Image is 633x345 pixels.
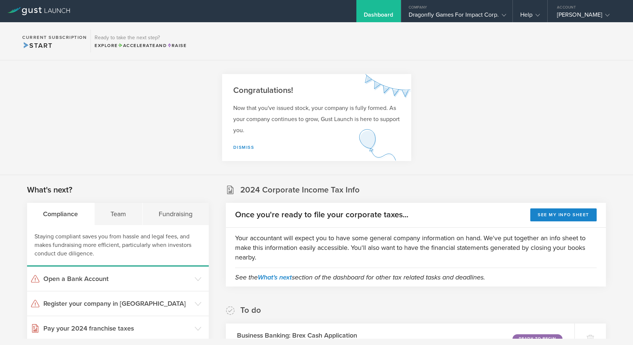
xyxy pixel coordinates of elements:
[22,41,52,50] span: Start
[95,35,187,40] h3: Ready to take the next step?
[240,185,360,195] h2: 2024 Corporate Income Tax Info
[237,331,357,340] h3: Business Banking: Brex Cash Application
[235,273,485,281] em: See the section of the dashboard for other tax related tasks and deadlines.
[409,11,505,22] div: Dragonfly Games For Impact Corp.
[167,43,187,48] span: Raise
[95,42,187,49] div: Explore
[235,233,597,262] p: Your accountant will expect you to have some general company information on hand. We've put toget...
[235,210,408,220] h2: Once you're ready to file your corporate taxes...
[43,274,191,284] h3: Open a Bank Account
[258,273,292,281] a: What's next
[240,305,261,316] h2: To do
[364,11,393,22] div: Dashboard
[43,324,191,333] h3: Pay your 2024 franchise taxes
[233,85,400,96] h2: Congratulations!
[22,35,87,40] h2: Current Subscription
[512,334,563,344] div: Ready to Begin
[90,30,190,53] div: Ready to take the next step?ExploreAccelerateandRaise
[95,203,143,225] div: Team
[118,43,167,48] span: and
[233,103,400,136] p: Now that you've issued stock, your company is fully formed. As your company continues to grow, Gu...
[143,203,209,225] div: Fundraising
[118,43,156,48] span: Accelerate
[27,203,95,225] div: Compliance
[43,299,191,308] h3: Register your company in [GEOGRAPHIC_DATA]
[530,208,597,221] button: See my info sheet
[27,225,209,267] div: Staying compliant saves you from hassle and legal fees, and makes fundraising more efficient, par...
[233,145,254,150] a: Dismiss
[27,185,72,195] h2: What's next?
